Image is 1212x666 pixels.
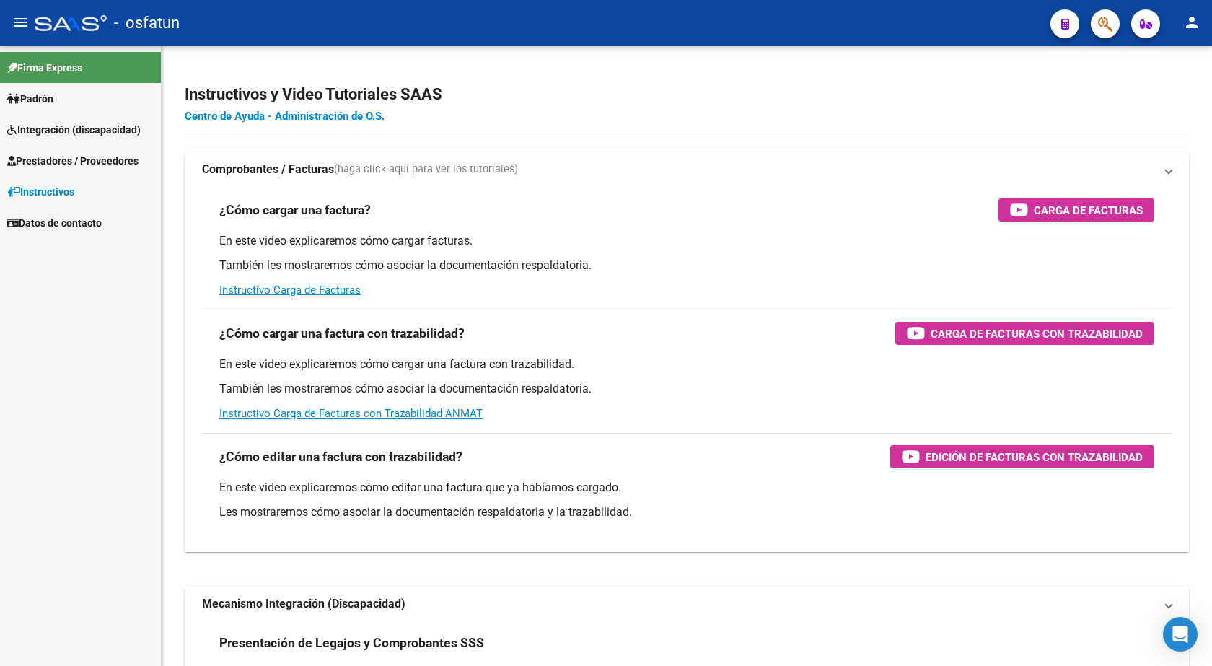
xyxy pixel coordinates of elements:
[219,356,1154,372] p: En este video explicaremos cómo cargar una factura con trazabilidad.
[202,162,334,178] strong: Comprobantes / Facturas
[219,504,1154,520] p: Les mostraremos cómo asociar la documentación respaldatoria y la trazabilidad.
[219,233,1154,249] p: En este video explicaremos cómo cargar facturas.
[7,122,141,138] span: Integración (discapacidad)
[185,187,1189,552] div: Comprobantes / Facturas(haga click aquí para ver los tutoriales)
[931,325,1143,343] span: Carga de Facturas con Trazabilidad
[334,162,518,178] span: (haga click aquí para ver los tutoriales)
[185,587,1189,621] mat-expansion-panel-header: Mecanismo Integración (Discapacidad)
[185,81,1189,108] h2: Instructivos y Video Tutoriales SAAS
[1163,617,1198,652] div: Open Intercom Messenger
[219,284,361,297] a: Instructivo Carga de Facturas
[895,322,1154,345] button: Carga de Facturas con Trazabilidad
[926,448,1143,466] span: Edición de Facturas con Trazabilidad
[114,7,180,39] span: - osfatun
[202,596,405,612] strong: Mecanismo Integración (Discapacidad)
[7,215,102,231] span: Datos de contacto
[7,91,53,107] span: Padrón
[7,153,139,169] span: Prestadores / Proveedores
[7,60,82,76] span: Firma Express
[219,258,1154,273] p: También les mostraremos cómo asociar la documentación respaldatoria.
[185,110,385,123] a: Centro de Ayuda - Administración de O.S.
[1034,201,1143,219] span: Carga de Facturas
[219,407,483,420] a: Instructivo Carga de Facturas con Trazabilidad ANMAT
[219,381,1154,397] p: También les mostraremos cómo asociar la documentación respaldatoria.
[219,323,465,343] h3: ¿Cómo cargar una factura con trazabilidad?
[219,633,484,653] h3: Presentación de Legajos y Comprobantes SSS
[1183,14,1200,31] mat-icon: person
[7,184,74,200] span: Instructivos
[890,445,1154,468] button: Edición de Facturas con Trazabilidad
[185,152,1189,187] mat-expansion-panel-header: Comprobantes / Facturas(haga click aquí para ver los tutoriales)
[12,14,29,31] mat-icon: menu
[219,200,371,220] h3: ¿Cómo cargar una factura?
[219,447,462,467] h3: ¿Cómo editar una factura con trazabilidad?
[219,480,1154,496] p: En este video explicaremos cómo editar una factura que ya habíamos cargado.
[998,198,1154,222] button: Carga de Facturas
